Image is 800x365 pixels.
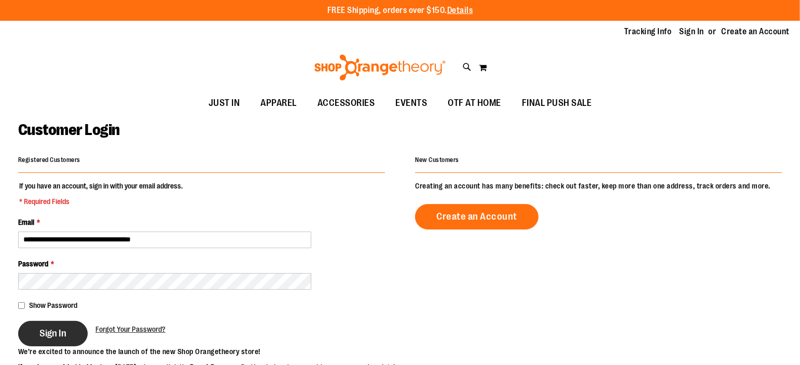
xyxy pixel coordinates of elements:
[18,260,48,268] span: Password
[522,91,592,115] span: FINAL PUSH SALE
[18,181,184,207] legend: If you have an account, sign in with your email address.
[39,328,66,339] span: Sign In
[415,181,782,191] p: Creating an account has many benefits: check out faster, keep more than one address, track orders...
[95,324,165,334] a: Forgot Your Password?
[18,321,88,346] button: Sign In
[29,301,77,309] span: Show Password
[19,196,183,207] span: * Required Fields
[680,26,705,37] a: Sign In
[209,91,240,115] span: JUST IN
[415,204,539,229] a: Create an Account
[624,26,672,37] a: Tracking Info
[313,55,447,80] img: Shop Orangetheory
[18,346,400,357] p: We’re excited to announce the launch of the new Shop Orangetheory store!
[436,211,517,222] span: Create an Account
[260,91,297,115] span: APPAREL
[447,6,473,15] a: Details
[18,156,80,164] strong: Registered Customers
[395,91,427,115] span: EVENTS
[18,218,34,226] span: Email
[448,91,501,115] span: OTF AT HOME
[327,5,473,17] p: FREE Shipping, orders over $150.
[722,26,790,37] a: Create an Account
[415,156,459,164] strong: New Customers
[95,325,165,333] span: Forgot Your Password?
[318,91,375,115] span: ACCESSORIES
[18,121,120,139] span: Customer Login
